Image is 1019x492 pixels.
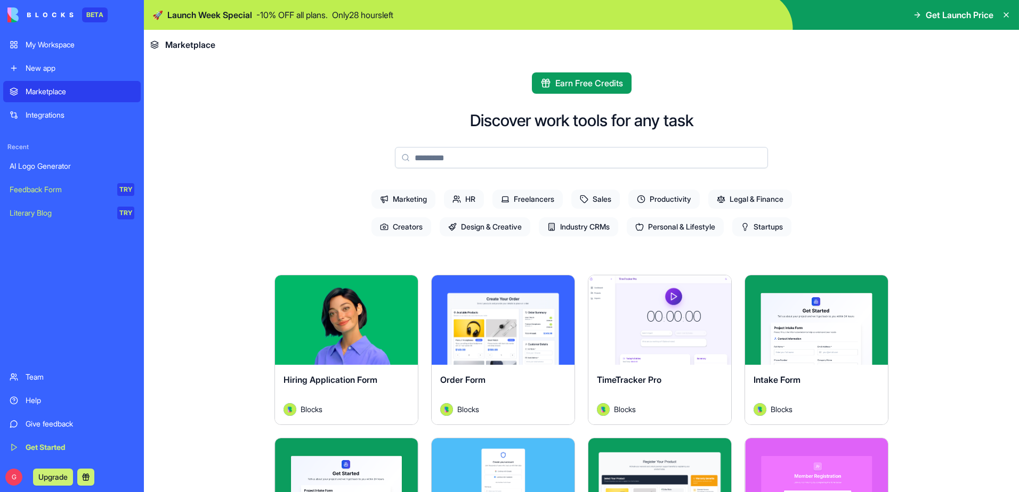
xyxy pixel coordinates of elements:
[371,217,431,236] span: Creators
[3,413,141,434] a: Give feedback
[492,190,563,209] span: Freelancers
[3,58,141,79] a: New app
[10,161,134,171] div: AI Logo Generator
[614,404,636,415] span: Blocks
[26,110,134,120] div: Integrations
[165,38,215,51] span: Marketplace
[167,9,252,21] span: Launch Week Special
[274,275,418,425] a: Hiring Application FormAvatarBlocks
[771,404,792,415] span: Blocks
[256,9,328,21] p: - 10 % OFF all plans.
[3,390,141,411] a: Help
[571,190,620,209] span: Sales
[588,275,732,425] a: TimeTracker ProAvatarBlocks
[3,155,141,177] a: AI Logo Generator
[532,72,632,94] button: Earn Free Credits
[26,442,134,453] div: Get Started
[117,183,134,196] div: TRY
[440,403,453,416] img: Avatar
[444,190,484,209] span: HR
[7,7,108,22] a: BETA
[3,81,141,102] a: Marketplace
[26,86,134,97] div: Marketplace
[10,184,110,195] div: Feedback Form
[284,374,377,385] span: Hiring Application Form
[26,395,134,406] div: Help
[3,366,141,388] a: Team
[708,190,792,209] span: Legal & Finance
[597,403,610,416] img: Avatar
[3,202,141,224] a: Literary BlogTRY
[754,374,800,385] span: Intake Form
[26,63,134,73] div: New app
[457,404,479,415] span: Blocks
[117,207,134,219] div: TRY
[555,77,623,89] span: Earn Free Credits
[3,437,141,458] a: Get Started
[33,469,73,486] button: Upgrade
[597,374,661,385] span: TimeTracker Pro
[745,275,888,425] a: Intake FormAvatarBlocks
[5,469,22,486] span: G
[10,208,110,218] div: Literary Blog
[7,7,74,22] img: logo
[754,403,766,416] img: Avatar
[3,179,141,200] a: Feedback FormTRY
[33,471,73,482] a: Upgrade
[3,34,141,55] a: My Workspace
[152,9,163,21] span: 🚀
[26,39,134,50] div: My Workspace
[431,275,575,425] a: Order FormAvatarBlocks
[284,403,296,416] img: Avatar
[539,217,618,236] span: Industry CRMs
[371,190,435,209] span: Marketing
[301,404,322,415] span: Blocks
[627,217,724,236] span: Personal & Lifestyle
[926,9,993,21] span: Get Launch Price
[3,104,141,126] a: Integrations
[3,143,141,151] span: Recent
[732,217,791,236] span: Startups
[440,374,486,385] span: Order Form
[628,190,700,209] span: Productivity
[440,217,530,236] span: Design & Creative
[26,419,134,429] div: Give feedback
[470,111,693,130] h2: Discover work tools for any task
[82,7,108,22] div: BETA
[26,372,134,382] div: Team
[332,9,393,21] p: Only 28 hours left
